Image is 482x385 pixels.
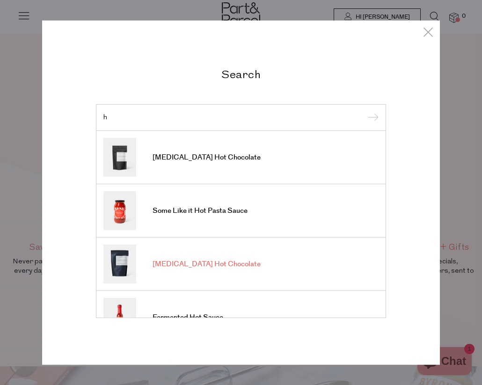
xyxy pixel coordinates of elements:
a: Fermented Hot Sauce [103,298,379,337]
span: Some Like it Hot Pasta Sauce [153,206,248,216]
a: [MEDICAL_DATA] Hot Chocolate [103,245,379,283]
img: Adaptogenic Hot Chocolate [103,138,136,177]
img: Some Like it Hot Pasta Sauce [103,191,136,230]
span: [MEDICAL_DATA] Hot Chocolate [153,260,261,269]
span: Fermented Hot Sauce [153,313,223,322]
a: Some Like it Hot Pasta Sauce [103,191,379,230]
a: [MEDICAL_DATA] Hot Chocolate [103,138,379,177]
span: [MEDICAL_DATA] Hot Chocolate [153,153,261,162]
img: Fermented Hot Sauce [103,298,136,337]
img: Adaptogenic Hot Chocolate [103,245,136,283]
input: Search [103,114,379,121]
h2: Search [96,67,386,80]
